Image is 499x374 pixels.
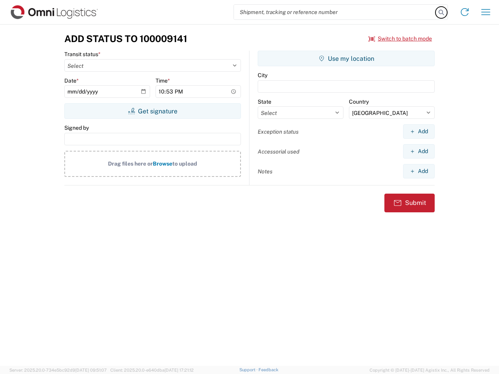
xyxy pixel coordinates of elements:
[258,148,299,155] label: Accessorial used
[239,367,259,372] a: Support
[234,5,436,19] input: Shipment, tracking or reference number
[165,368,194,372] span: [DATE] 17:21:12
[64,33,187,44] h3: Add Status to 100009141
[258,98,271,105] label: State
[108,161,153,167] span: Drag files here or
[258,51,435,66] button: Use my location
[172,161,197,167] span: to upload
[110,368,194,372] span: Client: 2025.20.0-e640dba
[9,368,107,372] span: Server: 2025.20.0-734e5bc92d9
[64,103,241,119] button: Get signature
[258,168,273,175] label: Notes
[258,72,267,79] label: City
[64,51,101,58] label: Transit status
[403,164,435,178] button: Add
[64,77,79,84] label: Date
[156,77,170,84] label: Time
[384,194,435,212] button: Submit
[370,367,490,374] span: Copyright © [DATE]-[DATE] Agistix Inc., All Rights Reserved
[64,124,89,131] label: Signed by
[368,32,432,45] button: Switch to batch mode
[258,367,278,372] a: Feedback
[258,128,299,135] label: Exception status
[153,161,172,167] span: Browse
[349,98,369,105] label: Country
[75,368,107,372] span: [DATE] 09:51:07
[403,144,435,159] button: Add
[403,124,435,139] button: Add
